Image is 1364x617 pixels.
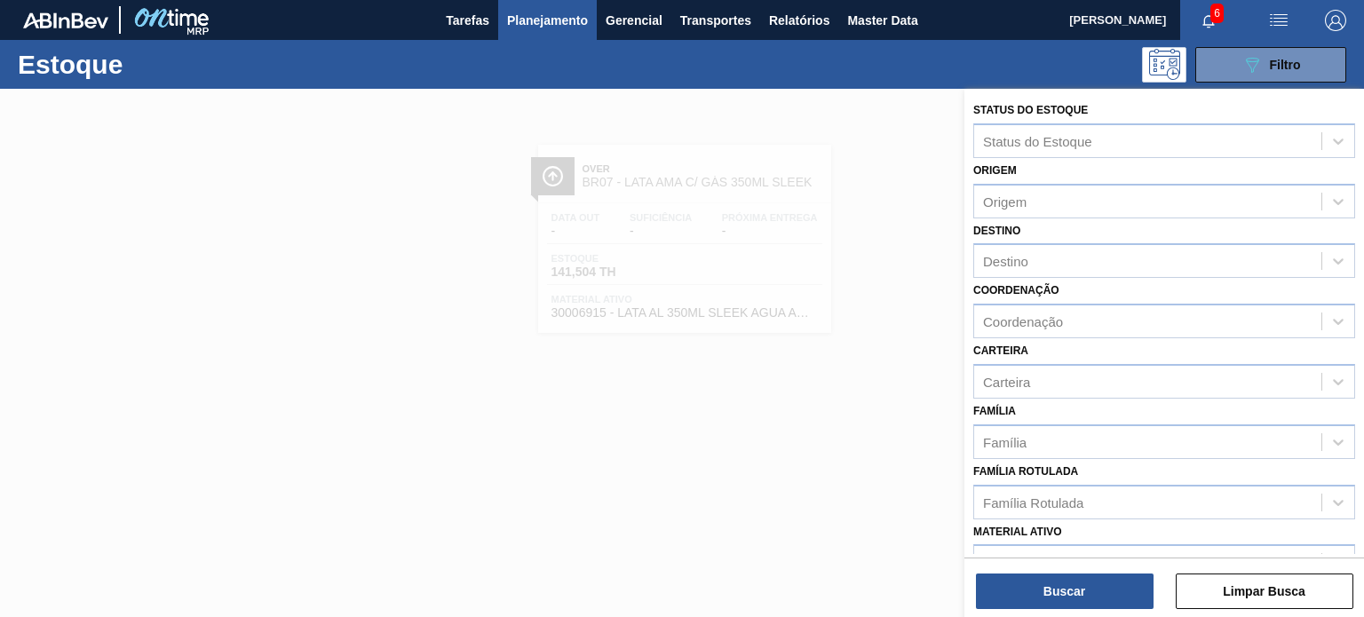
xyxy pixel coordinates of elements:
div: Destino [983,254,1028,269]
label: Coordenação [973,284,1059,297]
span: Filtro [1270,58,1301,72]
span: Gerencial [606,10,662,31]
div: Família [983,434,1027,449]
div: Pogramando: nenhum usuário selecionado [1142,47,1186,83]
label: Status do Estoque [973,104,1088,116]
div: Status do Estoque [983,133,1092,148]
label: Família [973,405,1016,417]
h1: Estoque [18,54,273,75]
div: Carteira [983,374,1030,389]
label: Família Rotulada [973,465,1078,478]
img: Logout [1325,10,1346,31]
span: Tarefas [446,10,489,31]
button: Filtro [1195,47,1346,83]
img: TNhmsLtSVTkK8tSr43FrP2fwEKptu5GPRR3wAAAABJRU5ErkJggg== [23,12,108,28]
div: Coordenação [983,314,1063,329]
span: Planejamento [507,10,588,31]
span: Master Data [847,10,917,31]
label: Origem [973,164,1017,177]
label: Destino [973,225,1020,237]
span: Transportes [680,10,751,31]
div: Família Rotulada [983,494,1083,510]
button: Notificações [1180,8,1237,33]
span: 6 [1210,4,1224,23]
label: Material ativo [973,526,1062,538]
span: Relatórios [769,10,829,31]
div: Origem [983,194,1027,209]
label: Carteira [973,344,1028,357]
img: userActions [1268,10,1289,31]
